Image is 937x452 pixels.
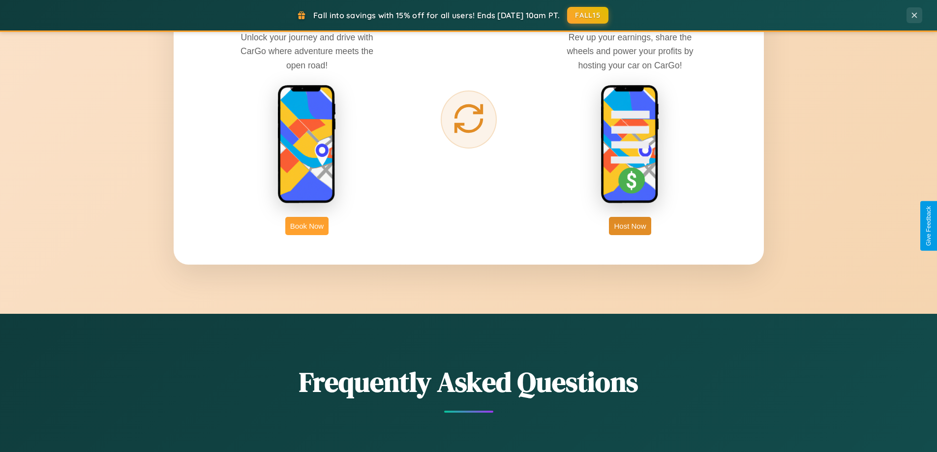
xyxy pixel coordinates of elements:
h2: Frequently Asked Questions [174,363,764,401]
span: Fall into savings with 15% off for all users! Ends [DATE] 10am PT. [313,10,560,20]
button: Book Now [285,217,329,235]
div: Give Feedback [925,206,932,246]
button: Host Now [609,217,651,235]
button: FALL15 [567,7,608,24]
p: Rev up your earnings, share the wheels and power your profits by hosting your car on CarGo! [556,30,704,72]
img: host phone [601,85,660,205]
img: rent phone [277,85,336,205]
p: Unlock your journey and drive with CarGo where adventure meets the open road! [233,30,381,72]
